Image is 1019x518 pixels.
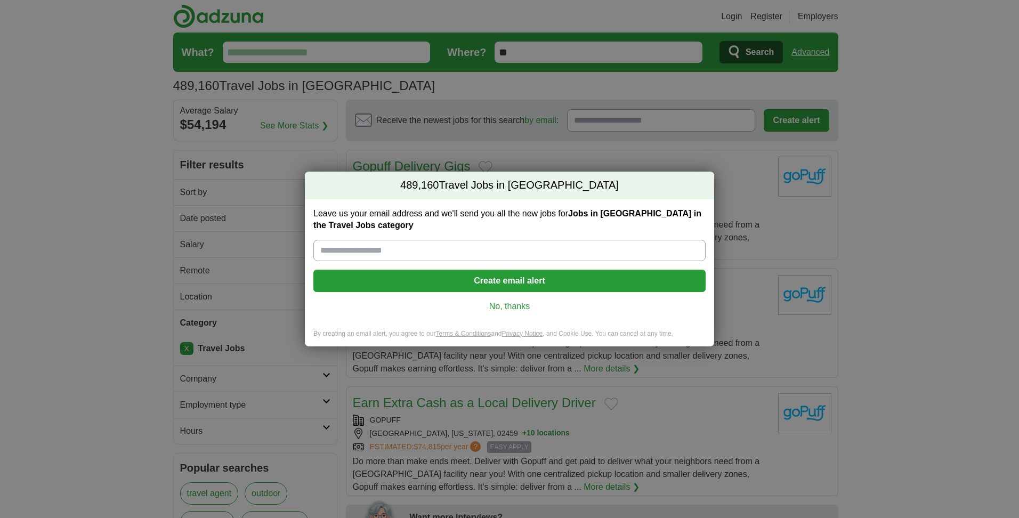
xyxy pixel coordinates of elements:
[313,270,706,292] button: Create email alert
[305,172,714,199] h2: Travel Jobs in [GEOGRAPHIC_DATA]
[400,178,439,193] span: 489,160
[322,301,697,312] a: No, thanks
[435,330,491,337] a: Terms & Conditions
[502,330,543,337] a: Privacy Notice
[313,208,706,231] label: Leave us your email address and we'll send you all the new jobs for
[305,329,714,347] div: By creating an email alert, you agree to our and , and Cookie Use. You can cancel at any time.
[313,209,701,230] strong: Jobs in [GEOGRAPHIC_DATA] in the Travel Jobs category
